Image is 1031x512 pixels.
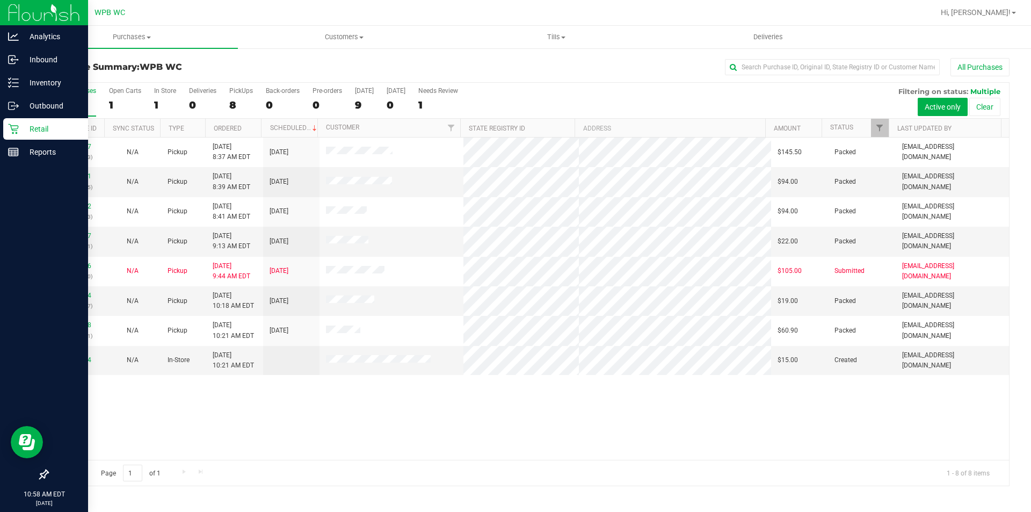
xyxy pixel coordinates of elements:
span: Not Applicable [127,237,139,245]
a: 11860516 [61,262,91,270]
inline-svg: Analytics [8,31,19,42]
span: $94.00 [778,177,798,187]
span: Packed [834,206,856,217]
span: [DATE] [270,326,288,336]
span: $19.00 [778,296,798,306]
a: Ordered [214,125,242,132]
span: $105.00 [778,266,802,276]
span: [DATE] 8:41 AM EDT [213,201,250,222]
button: Clear [969,98,1000,116]
button: Active only [918,98,968,116]
span: Pickup [168,296,187,306]
span: [DATE] 10:21 AM EDT [213,350,254,371]
span: Packed [834,296,856,306]
span: [DATE] [270,177,288,187]
span: [DATE] 10:21 AM EDT [213,320,254,341]
span: $94.00 [778,206,798,217]
span: Filtering on status: [898,87,968,96]
a: Customer [326,124,359,131]
a: Sync Status [113,125,154,132]
span: [EMAIL_ADDRESS][DOMAIN_NAME] [902,171,1003,192]
div: Open Carts [109,87,141,95]
span: Not Applicable [127,148,139,156]
p: Analytics [19,30,83,43]
p: [DATE] [5,499,83,507]
iframe: Resource center [11,426,43,458]
h3: Purchase Summary: [47,62,368,72]
span: Pickup [168,326,187,336]
span: Pickup [168,266,187,276]
button: N/A [127,147,139,157]
div: Back-orders [266,87,300,95]
div: 1 [418,99,458,111]
div: 0 [266,99,300,111]
span: Packed [834,177,856,187]
span: Not Applicable [127,267,139,275]
a: 11860878 [61,321,91,329]
span: [DATE] [270,206,288,217]
span: [DATE] [270,236,288,247]
inline-svg: Reports [8,147,19,157]
button: All Purchases [950,58,1010,76]
span: Deliveries [739,32,797,42]
span: Tills [451,32,662,42]
input: 1 [123,465,142,481]
span: [DATE] [270,266,288,276]
th: Address [575,119,765,138]
span: Packed [834,236,856,247]
a: Filter [442,119,460,137]
inline-svg: Inventory [8,77,19,88]
a: 11860377 [61,232,91,240]
p: Outbound [19,99,83,112]
a: 11860924 [61,356,91,364]
inline-svg: Retail [8,124,19,134]
div: 0 [189,99,216,111]
span: In-Store [168,355,190,365]
div: Needs Review [418,87,458,95]
span: [EMAIL_ADDRESS][DOMAIN_NAME] [902,231,1003,251]
div: 1 [154,99,176,111]
a: Scheduled [270,124,319,132]
button: N/A [127,206,139,217]
button: N/A [127,296,139,306]
a: Purchases [26,26,238,48]
span: Not Applicable [127,178,139,185]
a: Last Updated By [897,125,952,132]
div: In Store [154,87,176,95]
button: N/A [127,266,139,276]
span: [DATE] 8:39 AM EDT [213,171,250,192]
span: $60.90 [778,326,798,336]
div: 8 [229,99,253,111]
button: N/A [127,326,139,336]
p: 10:58 AM EDT [5,489,83,499]
a: State Registry ID [469,125,525,132]
span: $145.50 [778,147,802,157]
span: [EMAIL_ADDRESS][DOMAIN_NAME] [902,201,1003,222]
div: 0 [313,99,342,111]
span: [EMAIL_ADDRESS][DOMAIN_NAME] [902,350,1003,371]
span: Pickup [168,206,187,217]
a: 11860032 [61,203,91,210]
span: Multiple [970,87,1000,96]
span: $15.00 [778,355,798,365]
a: Type [169,125,184,132]
span: Packed [834,147,856,157]
button: N/A [127,355,139,365]
p: Inbound [19,53,83,66]
p: Retail [19,122,83,135]
inline-svg: Outbound [8,100,19,111]
span: [DATE] 9:44 AM EDT [213,261,250,282]
span: Pickup [168,236,187,247]
span: Purchases [26,32,238,42]
span: [DATE] 8:37 AM EDT [213,142,250,162]
span: [EMAIL_ADDRESS][DOMAIN_NAME] [902,261,1003,282]
span: Hi, [PERSON_NAME]! [941,8,1011,17]
a: 11859821 [61,172,91,180]
span: Page of 1 [92,465,169,481]
a: Tills [450,26,662,48]
div: Deliveries [189,87,216,95]
button: N/A [127,177,139,187]
span: [EMAIL_ADDRESS][DOMAIN_NAME] [902,291,1003,311]
input: Search Purchase ID, Original ID, State Registry ID or Customer Name... [725,59,940,75]
span: Not Applicable [127,207,139,215]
